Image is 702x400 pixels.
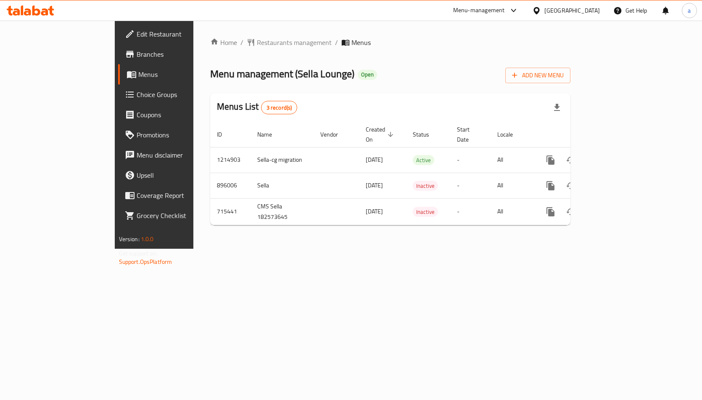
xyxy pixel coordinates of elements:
[118,44,232,64] a: Branches
[453,5,505,16] div: Menu-management
[247,37,332,47] a: Restaurants management
[251,173,314,198] td: Sella
[541,176,561,196] button: more
[119,234,140,245] span: Version:
[491,147,534,173] td: All
[118,185,232,205] a: Coverage Report
[413,181,438,191] span: Inactive
[210,122,628,225] table: enhanced table
[118,105,232,125] a: Coupons
[137,150,225,160] span: Menu disclaimer
[217,100,297,114] h2: Menus List
[491,173,534,198] td: All
[217,129,233,139] span: ID
[118,64,232,84] a: Menus
[450,173,491,198] td: -
[413,207,438,217] span: Inactive
[561,202,581,222] button: Change Status
[137,89,225,100] span: Choice Groups
[137,49,225,59] span: Branches
[240,37,243,47] li: /
[450,147,491,173] td: -
[119,256,172,267] a: Support.OpsPlatform
[366,154,383,165] span: [DATE]
[251,198,314,225] td: CMS Sella 182573645
[138,69,225,79] span: Menus
[497,129,524,139] span: Locale
[257,37,332,47] span: Restaurants management
[561,176,581,196] button: Change Status
[413,155,434,165] span: Active
[261,104,297,112] span: 3 record(s)
[137,190,225,200] span: Coverage Report
[137,110,225,120] span: Coupons
[118,84,232,105] a: Choice Groups
[358,70,377,80] div: Open
[257,129,283,139] span: Name
[366,180,383,191] span: [DATE]
[137,29,225,39] span: Edit Restaurant
[366,206,383,217] span: [DATE]
[541,202,561,222] button: more
[534,122,628,147] th: Actions
[251,147,314,173] td: Sella-cg migration
[491,198,534,225] td: All
[366,124,396,145] span: Created On
[118,24,232,44] a: Edit Restaurant
[119,248,158,259] span: Get support on:
[137,170,225,180] span: Upsell
[137,130,225,140] span: Promotions
[137,211,225,221] span: Grocery Checklist
[210,64,354,83] span: Menu management ( Sella Lounge )
[351,37,371,47] span: Menus
[261,101,298,114] div: Total records count
[547,97,567,118] div: Export file
[541,150,561,170] button: more
[358,71,377,78] span: Open
[688,6,691,15] span: a
[141,234,154,245] span: 1.0.0
[118,125,232,145] a: Promotions
[512,70,564,81] span: Add New Menu
[210,37,570,47] nav: breadcrumb
[450,198,491,225] td: -
[413,129,440,139] span: Status
[561,150,581,170] button: Change Status
[118,205,232,226] a: Grocery Checklist
[118,145,232,165] a: Menu disclaimer
[118,165,232,185] a: Upsell
[335,37,338,47] li: /
[505,68,570,83] button: Add New Menu
[544,6,600,15] div: [GEOGRAPHIC_DATA]
[320,129,349,139] span: Vendor
[457,124,480,145] span: Start Date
